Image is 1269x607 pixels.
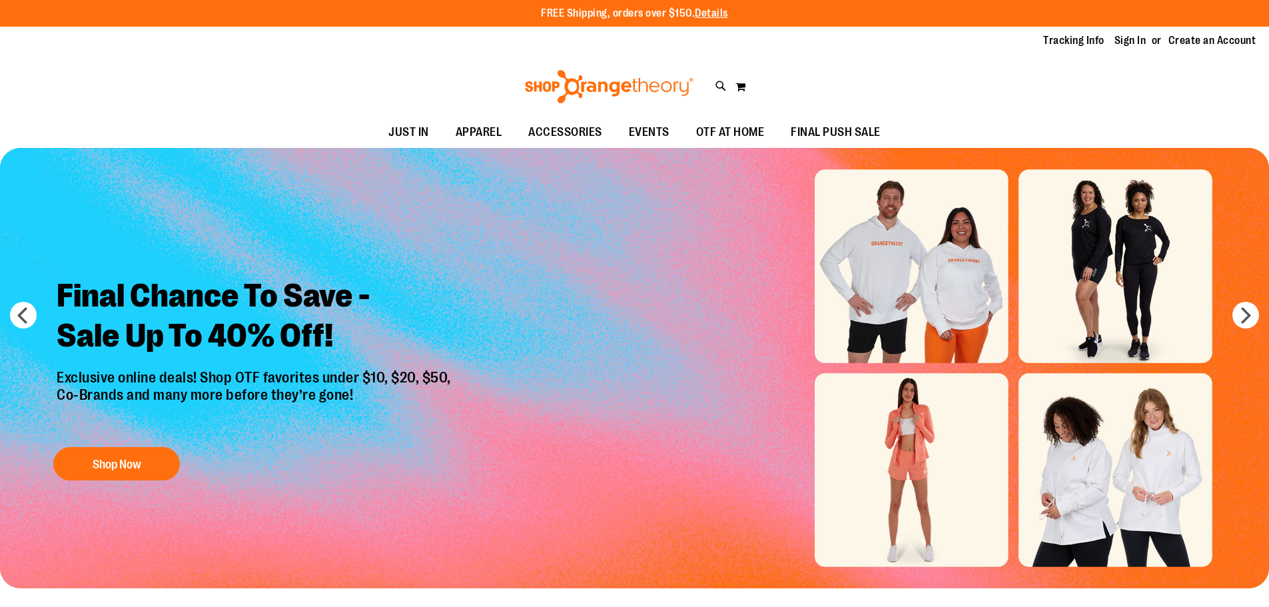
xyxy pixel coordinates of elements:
img: Shop Orangetheory [523,70,695,103]
span: OTF AT HOME [696,117,765,147]
h2: Final Chance To Save - Sale Up To 40% Off! [47,266,464,369]
span: ACCESSORIES [528,117,602,147]
button: Shop Now [53,447,180,480]
p: Exclusive online deals! Shop OTF favorites under $10, $20, $50, Co-Brands and many more before th... [47,369,464,434]
a: Create an Account [1168,33,1256,48]
span: EVENTS [629,117,669,147]
a: OTF AT HOME [683,117,778,148]
p: FREE Shipping, orders over $150. [541,6,728,21]
a: APPAREL [442,117,516,148]
button: next [1232,302,1259,328]
a: ACCESSORIES [515,117,616,148]
span: JUST IN [388,117,429,147]
a: Details [695,7,728,19]
a: Tracking Info [1043,33,1104,48]
button: prev [10,302,37,328]
a: EVENTS [616,117,683,148]
span: FINAL PUSH SALE [791,117,881,147]
a: Sign In [1114,33,1146,48]
a: FINAL PUSH SALE [777,117,894,148]
a: Final Chance To Save -Sale Up To 40% Off! Exclusive online deals! Shop OTF favorites under $10, $... [47,266,464,488]
span: APPAREL [456,117,502,147]
a: JUST IN [375,117,442,148]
